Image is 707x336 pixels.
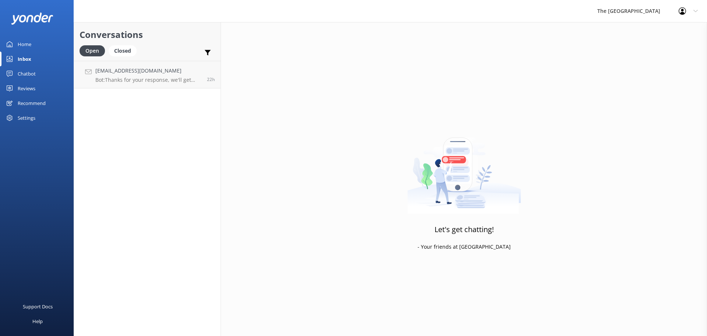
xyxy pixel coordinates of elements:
span: Aug 19 2025 12:43pm (UTC -10:00) Pacific/Honolulu [207,76,215,83]
a: Closed [109,46,140,55]
div: Home [18,37,31,52]
div: Reviews [18,81,35,96]
div: Support Docs [23,299,53,314]
a: [EMAIL_ADDRESS][DOMAIN_NAME]Bot:Thanks for your response, we'll get back to you as soon as we can... [74,61,221,88]
h4: [EMAIL_ADDRESS][DOMAIN_NAME] [95,67,201,75]
div: Open [80,45,105,56]
a: Open [80,46,109,55]
div: Inbox [18,52,31,66]
div: Help [32,314,43,329]
h2: Conversations [80,28,215,42]
h3: Let's get chatting! [435,224,494,235]
div: Recommend [18,96,46,111]
div: Closed [109,45,137,56]
div: Chatbot [18,66,36,81]
p: Bot: Thanks for your response, we'll get back to you as soon as we can during opening hours. [95,77,201,83]
div: Settings [18,111,35,125]
img: yonder-white-logo.png [11,13,53,25]
p: - Your friends at [GEOGRAPHIC_DATA] [418,243,511,251]
img: artwork of a man stealing a conversation from at giant smartphone [407,122,521,214]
